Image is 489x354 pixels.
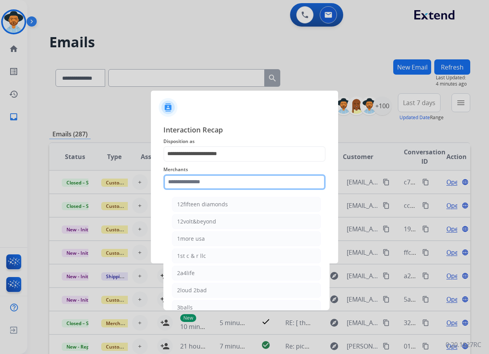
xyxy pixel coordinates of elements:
div: 2a4life [177,269,195,277]
span: Merchants [163,165,326,174]
div: 3balls [177,304,193,311]
div: 1more usa [177,235,205,243]
img: contactIcon [159,98,177,117]
div: 12volt&beyond [177,218,216,225]
div: 12fifteen diamonds [177,200,228,208]
div: 2loud 2bad [177,286,207,294]
div: 1st c & r llc [177,252,206,260]
p: 0.20.1027RC [446,340,481,349]
span: Interaction Recap [163,124,326,137]
span: Disposition as [163,137,326,146]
